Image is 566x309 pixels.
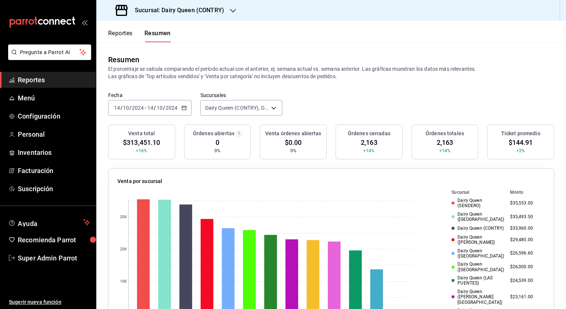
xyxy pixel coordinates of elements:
span: / [129,105,131,111]
span: Reportes [18,75,90,85]
input: ---- [165,105,178,111]
span: $0.00 [285,137,302,147]
td: $26,596.60 [507,247,545,260]
span: Suscripción [18,184,90,194]
td: $33,960.00 [507,224,545,233]
h3: Ticket promedio [501,130,540,137]
span: 0% [214,147,220,154]
span: $313,451.10 [123,137,160,147]
div: navigation tabs [108,30,171,42]
text: 10K [120,280,127,284]
text: 20K [120,247,127,252]
input: ---- [131,105,144,111]
td: $24,539.00 [507,274,545,288]
button: Reportes [108,30,133,42]
span: +14% [363,147,375,154]
h3: Órdenes abiertas [193,130,234,137]
div: Dairy Queen ([GEOGRAPHIC_DATA]) [452,262,504,272]
td: $23,161.00 [507,288,545,306]
label: Sucursales [200,93,282,98]
input: -- [114,105,120,111]
span: Sugerir nueva función [9,298,90,306]
div: Dairy Queen ([GEOGRAPHIC_DATA]) [452,212,504,222]
span: Configuración [18,111,90,121]
span: Ayuda [18,218,80,227]
h3: Órdenes totales [426,130,464,137]
span: Facturación [18,166,90,176]
div: Resumen [108,54,139,65]
p: El porcentaje se calcula comparando el período actual con el anterior, ej. semana actual vs. sema... [108,65,554,80]
div: Dairy Queen (LAS PUENTES) [452,275,504,286]
span: Pregunta a Parrot AI [20,49,80,56]
a: Pregunta a Parrot AI [5,54,91,62]
span: 0 [216,137,219,147]
span: +2% [516,147,525,154]
h3: Venta total [128,130,155,137]
span: +16% [136,147,147,154]
span: Dairy Queen (CONTRY), Dairy Queen (SENDERO), Dairy Queen (CUMBRES), Dairy Queen ([GEOGRAPHIC_DATA... [205,104,269,112]
button: Pregunta a Parrot AI [8,44,91,60]
span: +14% [439,147,451,154]
span: Super Admin Parrot [18,253,90,263]
span: / [154,105,156,111]
span: 0% [290,147,296,154]
span: 2,163 [361,137,377,147]
p: Venta por sucursal [117,177,162,185]
span: Personal [18,129,90,139]
div: Dairy Queen ([PERSON_NAME]) [452,235,504,245]
h3: Venta órdenes abiertas [265,130,322,137]
td: $29,485.00 [507,233,545,247]
th: Sucursal [440,188,507,196]
span: Menú [18,93,90,103]
input: -- [123,105,129,111]
span: 2,163 [437,137,453,147]
span: Recomienda Parrot [18,235,90,245]
button: Resumen [144,30,171,42]
input: -- [147,105,154,111]
span: $144.91 [509,137,533,147]
h3: Sucursal: Dairy Queen (CONTRY) [129,6,224,15]
div: Dairy Queen (CONTRY) [452,226,504,231]
span: / [120,105,123,111]
td: $35,553.00 [507,196,545,210]
input: -- [156,105,163,111]
text: 30K [120,215,127,219]
td: $26,000.00 [507,260,545,274]
button: open_drawer_menu [81,19,87,25]
div: Dairy Queen (SENDERO) [452,198,504,209]
h3: Órdenes cerradas [348,130,390,137]
label: Fecha [108,93,192,98]
span: - [145,105,146,111]
span: / [163,105,165,111]
div: Dairy Queen ([GEOGRAPHIC_DATA]) [452,248,504,259]
span: Inventarios [18,147,90,157]
th: Monto [507,188,545,196]
td: $35,493.50 [507,210,545,224]
div: Dairy Queen ([PERSON_NAME][GEOGRAPHIC_DATA]) [452,289,504,305]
